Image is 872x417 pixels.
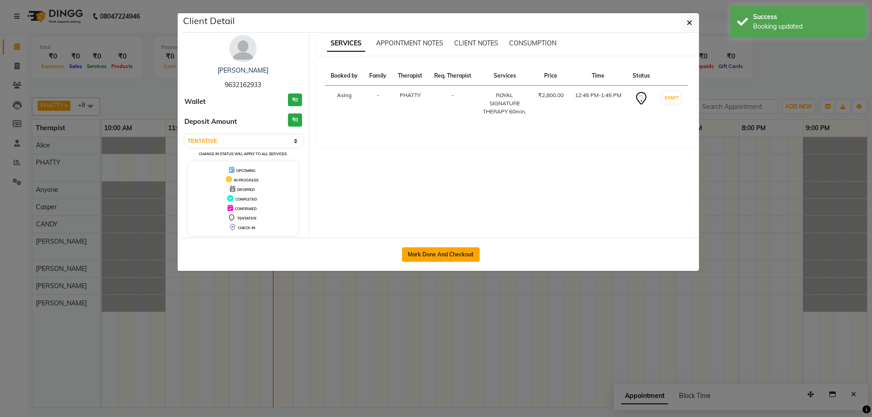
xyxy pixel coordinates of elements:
div: Success [753,12,860,22]
span: COMPLETED [235,197,257,201]
span: CLIENT NOTES [454,39,498,47]
th: Status [627,66,656,86]
button: Mark Done And Checkout [402,247,480,262]
button: START [662,92,681,103]
td: 12:45 PM-1:45 PM [569,86,627,122]
th: Family [364,66,392,86]
a: [PERSON_NAME] [218,66,268,74]
span: Wallet [184,97,206,107]
th: Therapist [392,66,428,86]
span: IN PROGRESS [234,178,258,182]
img: avatar [229,35,257,62]
td: - [364,86,392,122]
th: Booked by [325,66,364,86]
span: 9632162933 [225,81,261,89]
h5: Client Detail [183,14,235,28]
span: CONSUMPTION [509,39,556,47]
div: ₹2,800.00 [538,91,564,99]
th: Services [477,66,532,86]
span: CONFIRMED [235,206,257,211]
th: Time [569,66,627,86]
span: PHATTY [400,92,421,98]
span: TENTATIVE [237,216,257,221]
span: DROPPED [237,187,255,192]
span: UPCOMING [236,168,256,173]
div: ROYAL SIGNATURE THERAPY 60min. [482,91,527,116]
h3: ₹0 [288,113,302,127]
span: Deposit Amount [184,117,237,127]
th: Price [532,66,569,86]
h3: ₹0 [288,93,302,107]
td: Asing [325,86,364,122]
div: Booking updated [753,22,860,31]
span: APPOINTMENT NOTES [376,39,443,47]
span: CHECK-IN [238,226,255,230]
small: Change in status will apply to all services. [199,152,287,156]
th: Req. Therapist [428,66,477,86]
td: - [428,86,477,122]
span: SERVICES [327,35,365,52]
